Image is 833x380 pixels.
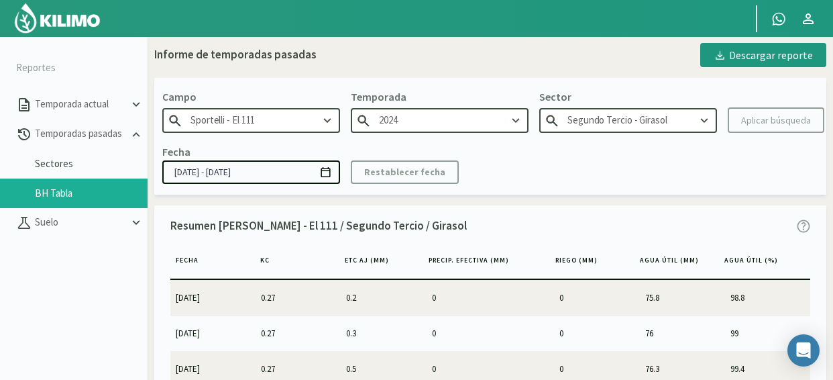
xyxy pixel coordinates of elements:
th: KC [255,250,339,279]
div: Descargar reporte [714,47,813,63]
input: Escribe para buscar [539,108,717,133]
input: Escribe para buscar [351,108,529,133]
p: Temporada [351,89,529,105]
div: Informe de temporadas pasadas [154,46,317,64]
td: 98.8 [725,280,810,315]
td: 0 [427,316,555,350]
td: 0.27 [256,316,341,350]
td: 99 [725,316,810,350]
th: Riego (MM) [550,250,634,279]
p: Campo [162,89,340,105]
td: 75.8 [640,280,725,315]
p: Resumen [PERSON_NAME] - El 111 / Segundo Tercio / Girasol [170,218,467,235]
a: Sectores [35,158,148,170]
td: 0.2 [341,280,426,315]
td: [DATE] [170,280,256,315]
th: ETc aj (MM) [339,250,424,279]
th: Fecha [170,250,255,279]
td: [DATE] [170,316,256,350]
td: 0 [554,316,639,350]
td: 0 [554,280,639,315]
th: Agua Útil (%) [719,250,803,279]
p: Temporada actual [32,97,129,112]
th: Precip. Efectiva (MM) [423,250,550,279]
img: Kilimo [13,2,101,34]
p: Sector [539,89,717,105]
button: Descargar reporte [700,43,826,67]
input: Escribe para buscar [162,108,340,133]
td: 0.3 [341,316,426,350]
p: Temporadas pasadas [32,126,129,142]
td: 0 [427,280,555,315]
a: BH Tabla [35,187,148,199]
p: Fecha [162,144,190,160]
input: dd/mm/yyyy - dd/mm/yyyy [162,160,340,184]
p: Suelo [32,215,129,230]
td: 0.27 [256,280,341,315]
td: 76 [640,316,725,350]
th: Agua útil (MM) [634,250,719,279]
div: Open Intercom Messenger [787,334,820,367]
